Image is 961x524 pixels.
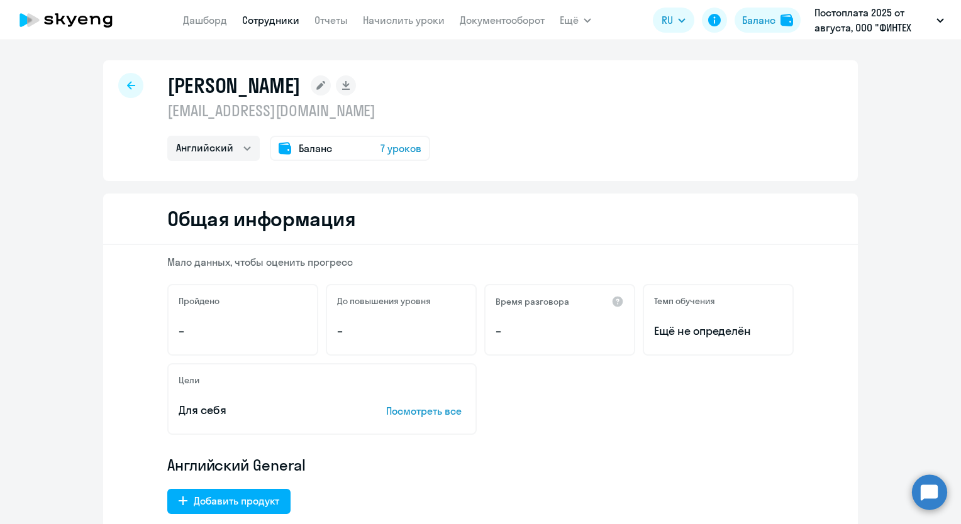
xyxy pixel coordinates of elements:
a: Отчеты [314,14,348,26]
p: – [337,323,465,339]
span: Ещё не определён [654,323,782,339]
div: Баланс [742,13,775,28]
p: [EMAIL_ADDRESS][DOMAIN_NAME] [167,101,430,121]
p: – [179,323,307,339]
h1: [PERSON_NAME] [167,73,301,98]
h5: До повышения уровня [337,295,431,307]
button: Постоплата 2025 от августа, ООО "ФИНТЕХ СЕРВИС" [808,5,950,35]
span: 7 уроков [381,141,421,156]
img: balance [780,14,793,26]
p: Для себя [179,402,347,418]
a: Дашборд [183,14,227,26]
h5: Пройдено [179,295,219,307]
h2: Общая информация [167,206,355,231]
span: Ещё [560,13,579,28]
a: Документооборот [460,14,545,26]
span: Баланс [299,141,332,156]
a: Сотрудники [242,14,299,26]
p: Постоплата 2025 от августа, ООО "ФИНТЕХ СЕРВИС" [814,5,931,35]
div: Добавить продукт [194,493,279,508]
h5: Цели [179,374,199,386]
p: Посмотреть все [386,403,465,418]
p: Мало данных, чтобы оценить прогресс [167,255,794,269]
h5: Темп обучения [654,295,715,307]
p: – [496,323,624,339]
span: Английский General [167,455,306,475]
span: RU [662,13,673,28]
button: Добавить продукт [167,489,291,514]
h5: Время разговора [496,296,569,307]
button: RU [653,8,694,33]
a: Начислить уроки [363,14,445,26]
button: Балансbalance [735,8,801,33]
button: Ещё [560,8,591,33]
